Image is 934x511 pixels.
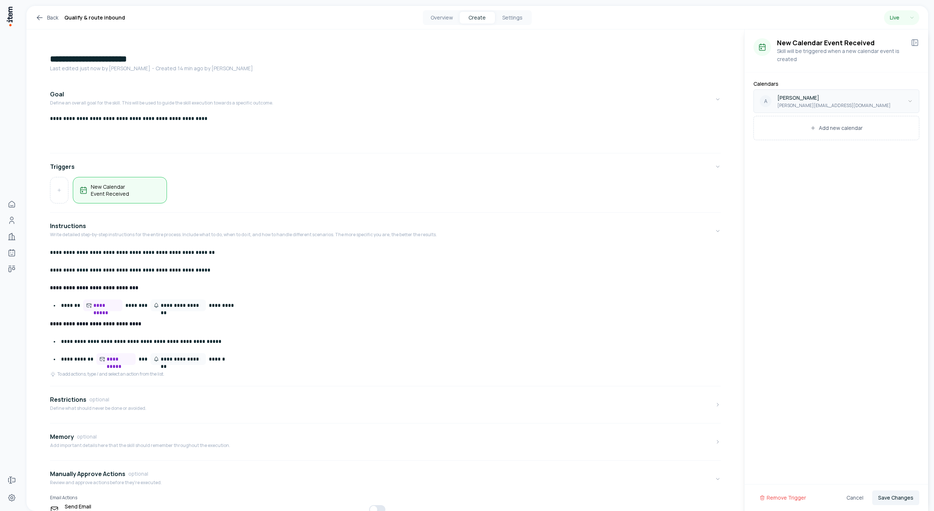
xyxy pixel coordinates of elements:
h4: Triggers [50,162,75,171]
img: Item Brain Logo [6,6,13,27]
p: Define an overall goal for the skill. This will be used to guide the skill execution towards a sp... [50,100,273,106]
a: Back [35,13,58,22]
label: Calendars [753,81,919,86]
button: Create [460,12,495,24]
a: Settings [4,490,19,505]
h5: New Calendar Event Received [91,183,161,197]
h4: Restrictions [50,395,86,404]
span: optional [77,433,97,440]
p: Define what should never be done or avoided. [50,405,146,411]
h1: Qualify & route inbound [64,13,125,22]
p: Review and approve actions before they're executed. [50,480,162,486]
p: Write detailed step-by-step instructions for the entire process. Include what to do, when to do i... [50,232,437,238]
button: Triggers [50,156,721,177]
a: Agents [4,245,19,260]
span: Add new calendar [819,124,863,132]
div: InstructionsWrite detailed step-by-step instructions for the entire process. Include what to do, ... [50,246,721,383]
h3: New Calendar Event Received [777,38,905,47]
button: Add new calendar [754,116,919,140]
div: GoalDefine an overall goal for the skill. This will be used to guide the skill execution towards ... [50,115,721,150]
div: Triggers [50,177,721,209]
button: GoalDefine an overall goal for the skill. This will be used to guide the skill execution towards ... [50,84,721,115]
a: deals [4,262,19,276]
h4: Goal [50,90,64,99]
h6: Email Actions [50,494,385,501]
span: Send Email [65,502,117,511]
p: Add important details here that the skill should remember throughout the execution. [50,443,230,448]
a: Companies [4,229,19,244]
button: InstructionsWrite detailed step-by-step instructions for the entire process. Include what to do, ... [50,216,721,246]
button: Overview [424,12,460,24]
h4: Memory [50,432,74,441]
button: MemoryoptionalAdd important details here that the skill should remember throughout the execution. [50,426,721,457]
h4: Instructions [50,221,86,230]
a: Home [4,197,19,212]
button: Settings [495,12,530,24]
button: Remove Trigger [753,490,812,505]
div: To add actions, type / and select an action from the list. [50,371,164,377]
h4: Manually Approve Actions [50,469,125,478]
span: optional [89,396,109,403]
a: Contacts [4,213,19,228]
p: Last edited: just now by [PERSON_NAME] ・Created: 14 min ago by [PERSON_NAME] [50,65,721,72]
span: optional [128,470,148,478]
p: Skill will be triggered when a new calendar event is created [777,47,905,63]
a: Forms [4,473,19,487]
button: Save Changes [872,490,919,505]
button: RestrictionsoptionalDefine what should never be done or avoided. [50,389,721,420]
button: Manually Approve ActionsoptionalReview and approve actions before they're executed. [50,464,721,494]
button: Cancel [841,490,869,505]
